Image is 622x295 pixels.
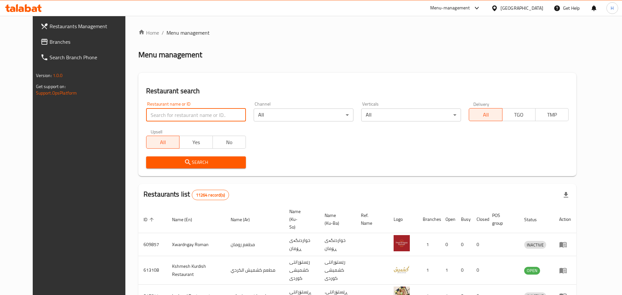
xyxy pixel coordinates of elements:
span: Version: [36,71,52,80]
span: Get support on: [36,82,66,91]
button: All [469,108,502,121]
button: No [213,136,246,149]
div: Total records count [192,190,229,200]
td: 0 [456,233,471,256]
span: Branches [50,38,132,46]
span: TGO [505,110,533,119]
h2: Restaurants list [144,189,229,200]
li: / [162,29,164,37]
th: Branches [418,206,440,233]
th: Action [554,206,576,233]
td: مطعم رومان [225,233,284,256]
td: Xwardngay Roman [167,233,225,256]
span: All [472,110,500,119]
td: 609857 [138,233,167,256]
span: Name (Ku-So) [289,208,312,231]
label: Delivery [473,102,490,106]
td: خواردنگەی ڕۆمان [284,233,319,256]
span: POS group [492,211,511,227]
span: H [611,5,614,12]
a: Support.OpsPlatform [36,89,77,97]
span: Status [524,216,545,223]
span: Yes [182,138,210,147]
div: Menu [559,241,571,248]
span: TMP [538,110,566,119]
div: All [254,108,353,121]
button: TMP [535,108,569,121]
a: Restaurants Management [35,18,137,34]
th: Logo [388,206,418,233]
th: Closed [471,206,487,233]
span: Menu management [167,29,210,37]
img: Xwardngay Roman [394,235,410,251]
td: رێستۆرانتی کشمیشى كوردى [284,256,319,285]
h2: Menu management [138,50,202,60]
img: Kshmesh Kurdish Restaurant [394,261,410,277]
span: Search Branch Phone [50,53,132,61]
div: All [361,108,461,121]
h2: Restaurant search [146,86,569,96]
td: 1 [440,256,456,285]
a: Home [138,29,159,37]
td: 0 [471,233,487,256]
th: Open [440,206,456,233]
button: All [146,136,179,149]
div: Export file [558,187,574,203]
span: All [149,138,177,147]
span: Ref. Name [361,211,381,227]
span: OPEN [524,267,540,274]
td: Kshmesh Kurdish Restaurant [167,256,225,285]
td: 1 [418,233,440,256]
a: Branches [35,34,137,50]
span: Name (En) [172,216,201,223]
button: TGO [502,108,536,121]
input: Search for restaurant name or ID.. [146,108,246,121]
label: Upsell [151,129,163,134]
span: 11264 record(s) [192,192,229,198]
td: 613108 [138,256,167,285]
th: Busy [456,206,471,233]
td: خواردنگەی ڕۆمان [319,233,356,256]
td: 1 [418,256,440,285]
button: Yes [179,136,213,149]
span: Restaurants Management [50,22,132,30]
td: رێستۆرانتی کشمیشى كوردى [319,256,356,285]
a: Search Branch Phone [35,50,137,65]
span: No [215,138,243,147]
span: INACTIVE [524,241,546,249]
span: 1.0.0 [53,71,63,80]
div: Menu-management [430,4,470,12]
div: OPEN [524,267,540,275]
div: [GEOGRAPHIC_DATA] [501,5,543,12]
td: 0 [456,256,471,285]
span: ID [144,216,156,223]
span: Name (Ar) [231,216,258,223]
div: Menu [559,267,571,274]
nav: breadcrumb [138,29,576,37]
td: مطعم كشميش الكردي [225,256,284,285]
td: 0 [471,256,487,285]
span: Name (Ku-Ba) [325,211,348,227]
td: 0 [440,233,456,256]
button: Search [146,156,246,168]
span: Search [151,158,241,166]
